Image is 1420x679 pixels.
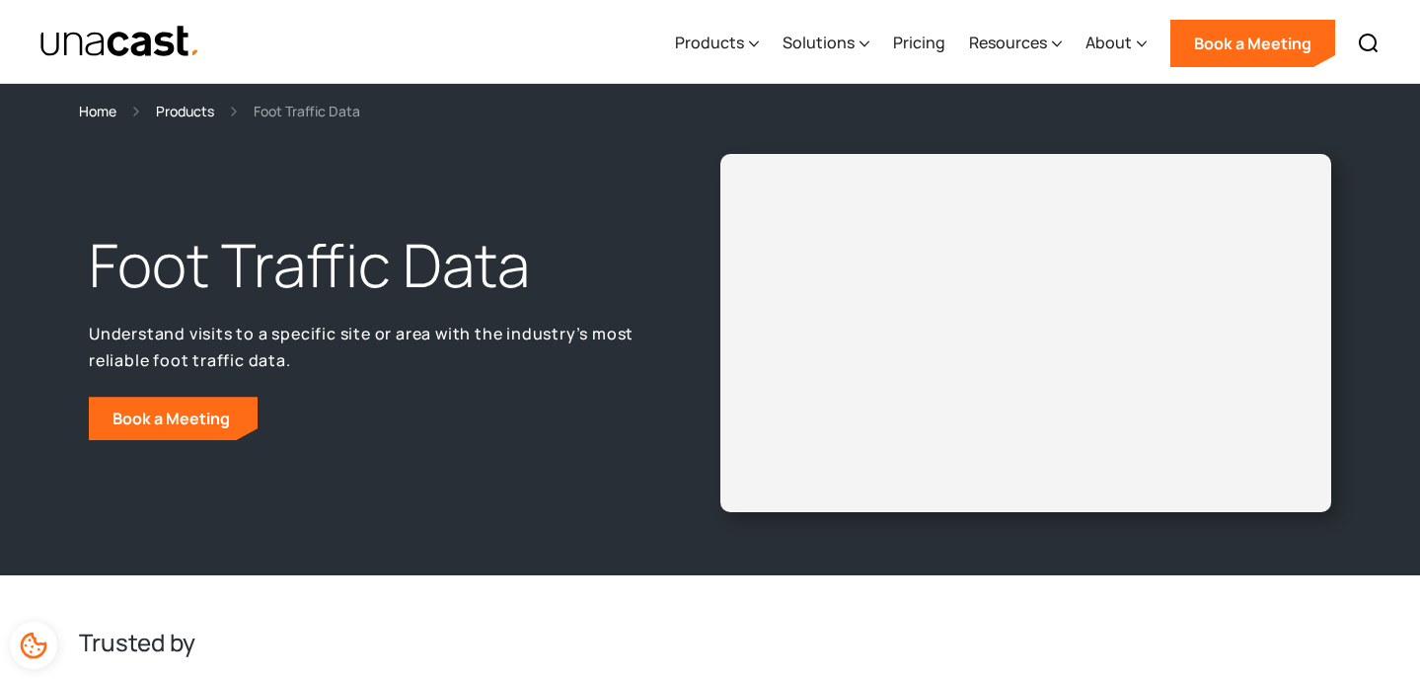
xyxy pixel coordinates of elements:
a: home [39,25,200,59]
img: Unacast text logo [39,25,200,59]
div: Solutions [783,3,869,84]
div: Foot Traffic Data [254,100,360,122]
div: Products [675,31,744,54]
div: About [1085,3,1147,84]
div: Resources [969,31,1047,54]
div: Resources [969,3,1062,84]
div: Cookie Preferences [10,622,57,669]
div: About [1085,31,1132,54]
a: Book a Meeting [1170,20,1335,67]
a: Products [156,100,214,122]
a: Book a Meeting [89,397,258,440]
img: Search icon [1357,32,1381,55]
iframe: Unacast - European Vaccines v2 [736,170,1316,496]
h2: Trusted by [79,627,1341,658]
div: Solutions [783,31,855,54]
div: Products [675,3,759,84]
p: Understand visits to a specific site or area with the industry’s most reliable foot traffic data. [89,321,647,373]
a: Pricing [893,3,945,84]
h1: Foot Traffic Data [89,226,647,305]
a: Home [79,100,116,122]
